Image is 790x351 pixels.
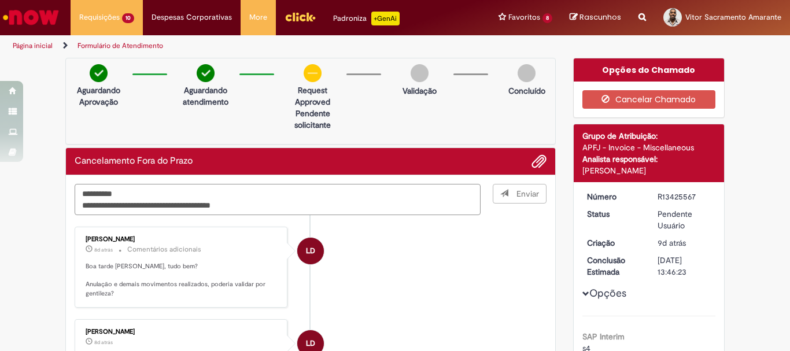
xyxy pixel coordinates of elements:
[582,153,716,165] div: Analista responsável:
[122,13,134,23] span: 10
[574,58,725,82] div: Opções do Chamado
[9,35,518,57] ul: Trilhas de página
[285,108,341,131] p: Pendente solicitante
[75,184,481,215] textarea: Digite sua mensagem aqui...
[658,238,686,248] span: 9d atrás
[570,12,621,23] a: Rascunhos
[531,154,547,169] button: Adicionar anexos
[508,12,540,23] span: Favoritos
[178,84,234,108] p: Aguardando atendimento
[411,64,429,82] img: img-circle-grey.png
[518,64,536,82] img: img-circle-grey.png
[86,262,278,298] p: Boa tarde [PERSON_NAME], tudo bem? Anulação e demais movimentos realizados, poderia validar por g...
[333,12,400,25] div: Padroniza
[86,328,278,335] div: [PERSON_NAME]
[578,237,649,249] dt: Criação
[71,84,127,108] p: Aguardando Aprovação
[304,64,322,82] img: circle-minus.png
[578,208,649,220] dt: Status
[658,237,711,249] div: 18/08/2025 15:49:19
[13,41,53,50] a: Página inicial
[658,254,711,278] div: [DATE] 13:46:23
[578,191,649,202] dt: Número
[297,238,324,264] div: Larissa Davide
[685,12,781,22] span: Vitor Sacramento Amarante
[542,13,552,23] span: 8
[1,6,61,29] img: ServiceNow
[152,12,232,23] span: Despesas Corporativas
[285,84,341,108] p: request approved
[90,64,108,82] img: check-circle-green.png
[94,339,113,346] time: 20/08/2025 10:01:17
[197,64,215,82] img: check-circle-green.png
[94,339,113,346] span: 8d atrás
[579,12,621,23] span: Rascunhos
[249,12,267,23] span: More
[403,85,437,97] p: Validação
[582,142,716,153] div: APFJ - Invoice - Miscellaneous
[658,191,711,202] div: R13425567
[94,246,113,253] span: 8d atrás
[582,331,625,342] b: SAP Interim
[658,238,686,248] time: 18/08/2025 15:49:19
[79,12,120,23] span: Requisições
[86,236,278,243] div: [PERSON_NAME]
[75,156,193,167] h2: Cancelamento Fora do Prazo Histórico de tíquete
[508,85,545,97] p: Concluído
[578,254,649,278] dt: Conclusão Estimada
[94,246,113,253] time: 20/08/2025 10:01:57
[127,245,201,254] small: Comentários adicionais
[285,8,316,25] img: click_logo_yellow_360x200.png
[77,41,163,50] a: Formulário de Atendimento
[371,12,400,25] p: +GenAi
[658,208,711,231] div: Pendente Usuário
[306,237,315,265] span: LD
[582,90,716,109] button: Cancelar Chamado
[582,165,716,176] div: [PERSON_NAME]
[582,130,716,142] div: Grupo de Atribuição:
